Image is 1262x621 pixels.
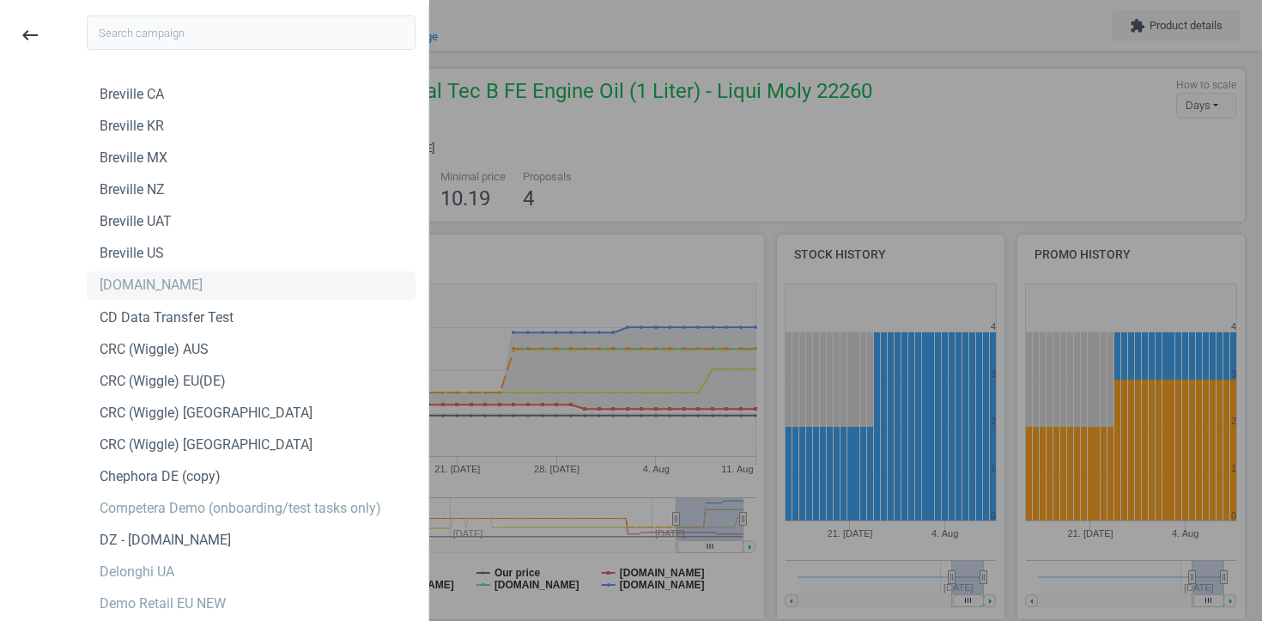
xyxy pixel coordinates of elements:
[100,117,164,136] div: Breville KR
[100,276,203,295] div: [DOMAIN_NAME]
[100,340,209,359] div: CRC (Wiggle) AUS
[100,244,164,263] div: Breville US
[100,531,231,550] div: DZ - [DOMAIN_NAME]
[100,372,226,391] div: CRC (Wiggle) EU(DE)
[100,594,226,613] div: Demo Retail EU NEW
[100,149,167,167] div: Breville MX
[20,25,40,46] i: keyboard_backspace
[100,180,165,199] div: Breville NZ
[100,435,312,454] div: CRC (Wiggle) [GEOGRAPHIC_DATA]
[10,15,50,56] button: keyboard_backspace
[87,15,416,50] input: Search campaign
[100,467,221,486] div: Chephora DE (copy)
[100,85,164,104] div: Breville CA
[100,308,234,327] div: CD Data Transfer Test
[100,499,381,518] div: Competera Demo (onboarding/test tasks only)
[100,404,312,423] div: CRC (Wiggle) [GEOGRAPHIC_DATA]
[100,563,174,581] div: Delonghi UA
[100,212,172,231] div: Breville UAT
